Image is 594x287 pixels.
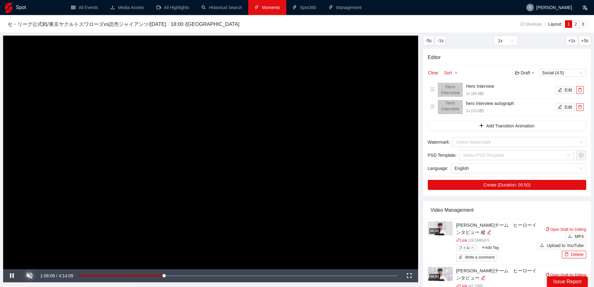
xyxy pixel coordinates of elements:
[520,22,542,27] span: Shortcuts
[428,180,586,190] button: Create (Duration: 00:50)
[471,246,474,249] span: close
[558,105,562,110] span: edit
[498,36,514,45] span: 1x
[544,22,546,27] span: |
[479,244,501,251] span: Add Tag
[428,69,439,77] button: Clear
[466,100,554,107] h4: hero interview autograph
[487,230,491,235] span: edit
[430,104,435,109] span: menu
[456,238,467,243] a: linkLink
[201,5,242,10] a: searchHistorical Search
[7,20,484,28] h3: セ・リーグ公式戦 / 東京ヤクルトスワローズ vs 読売ジャイアンツ / [DATE] 18:00 / [GEOGRAPHIC_DATA]
[542,69,584,76] span: Social (4:5)
[428,165,448,172] span: Language :
[566,36,578,46] button: +1s
[456,221,538,236] div: [PERSON_NAME]チーム ヒーローインタビュー 縱
[426,37,432,44] span: -5s
[254,5,280,10] a: thunderboltMoments
[481,275,485,280] span: edit
[444,69,458,77] button: Sortdown
[456,238,538,244] p: | 28.5 MB | 4:5
[292,5,316,10] a: thunderboltSpot360
[423,36,434,46] button: -5s
[455,71,458,75] span: down
[429,228,440,234] div: 00:50
[575,233,584,240] span: MP4
[582,22,584,27] span: 3
[531,71,534,74] span: down
[520,22,524,26] span: info-circle
[547,276,588,287] div: Issue Report
[56,273,57,278] span: /
[565,233,586,240] button: downloadMP4
[428,139,450,146] span: Watermark :
[71,5,98,10] a: tableAll Events
[429,274,440,279] div: 00:50
[438,100,463,114] img: 160x90.png
[546,273,586,277] a: Open Draft for Editing
[537,242,586,249] button: uploadUpload to YouTube
[435,221,446,235] img: 87465870-f745-4cd3-87c0-17562a027e65.jpg
[59,273,73,278] span: 4:14:09
[576,150,586,160] button: setting
[466,83,554,90] h4: Hero Interview
[577,88,583,92] span: delete
[579,36,591,46] button: +5s
[428,152,457,159] span: PSD Template :
[540,243,544,248] span: upload
[459,255,463,260] span: edit
[456,238,460,242] span: link
[40,273,55,278] span: 1:08:09
[546,227,586,232] a: Open Draft for Editing
[568,37,575,44] span: +1s
[435,36,446,46] button: -1s
[479,123,484,128] span: plus
[5,3,12,13] img: logo
[577,105,583,109] span: delete
[456,254,497,261] button: editWrite a comment
[547,242,584,249] span: Upload to YouTube
[428,121,586,131] button: plusAdd Transition Animation
[166,21,171,27] span: /
[428,267,453,281] img: 31752197-e851-409a-acac-7a964696b7fa.jpg
[456,267,538,282] div: [PERSON_NAME]チーム ヒーローインタビュー
[555,103,575,111] button: editEdit
[481,245,485,249] span: plus
[157,5,189,10] a: video-cameraAll Highlights
[79,275,398,276] div: Progress Bar
[515,71,519,75] span: folder-open
[564,252,569,257] span: delete
[555,86,575,94] button: editEdit
[456,244,476,251] span: フィル
[576,103,584,111] button: delete
[110,5,144,10] a: uploadMedia Assets
[567,22,570,27] span: 1
[466,91,554,97] p: 1x | 40.6 秒
[526,4,534,11] img: avatar
[515,69,534,76] div: Draft
[3,36,418,269] div: Video Player
[568,234,572,239] span: download
[401,269,418,282] button: Fullscreen
[455,164,582,173] span: English
[437,37,443,44] span: -1s
[562,251,586,258] button: deleteDelete
[481,274,485,282] div: Edit
[574,22,577,27] span: 2
[3,269,21,282] button: Pause
[329,5,362,10] a: thunderboltManagement
[487,229,491,236] div: Edit
[438,83,463,97] img: 160x90.png
[466,108,554,114] p: 1x | 10.0 秒
[546,227,549,231] span: copy
[21,269,38,282] button: Unmute
[576,86,584,94] button: delete
[430,87,435,92] span: menu
[558,88,562,93] span: edit
[546,273,549,277] span: copy
[581,37,588,44] span: +5s
[428,53,586,61] h4: Editor
[548,22,563,27] span: Layout:
[431,201,583,219] div: Video Management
